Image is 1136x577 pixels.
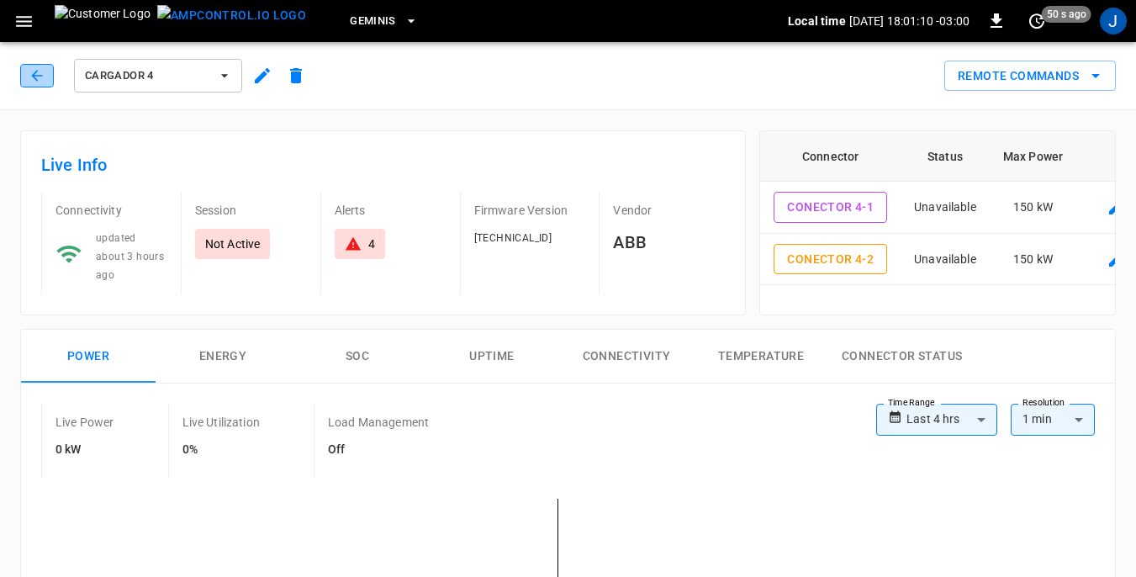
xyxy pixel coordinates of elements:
h6: 0% [182,441,260,459]
button: Remote Commands [944,61,1116,92]
p: Alerts [335,202,446,219]
img: ampcontrol.io logo [157,5,306,26]
p: Vendor [613,202,725,219]
p: Session [195,202,307,219]
button: Uptime [425,330,559,384]
td: Unavailable [901,285,990,337]
button: Energy [156,330,290,384]
button: Temperature [694,330,828,384]
p: Firmware Version [474,202,586,219]
td: 150 kW [990,285,1076,337]
td: Unavailable [901,234,990,286]
span: Geminis [350,12,396,31]
div: 1 min [1011,404,1095,436]
div: remote commands options [944,61,1116,92]
td: 150 kW [990,182,1076,234]
label: Resolution [1022,396,1065,410]
td: 150 kW [990,234,1076,286]
p: [DATE] 18:01:10 -03:00 [849,13,970,29]
button: Power [21,330,156,384]
h6: Off [328,441,429,459]
td: Unavailable [901,182,990,234]
button: Conector 4-2 [774,244,887,275]
p: Connectivity [55,202,167,219]
p: Not Active [205,236,261,252]
div: profile-icon [1100,8,1127,34]
p: Load Management [328,414,429,431]
p: Live Utilization [182,414,260,431]
th: Max Power [990,131,1076,182]
p: Local time [788,13,846,29]
th: Connector [760,131,901,182]
p: Live Power [55,414,114,431]
span: 50 s ago [1042,6,1091,23]
div: 4 [368,236,375,252]
div: Last 4 hrs [906,404,997,436]
span: updated about 3 hours ago [96,232,164,281]
button: Conector 4-1 [774,192,887,223]
button: Connectivity [559,330,694,384]
span: Cargador 4 [85,66,209,86]
button: set refresh interval [1023,8,1050,34]
h6: 0 kW [55,441,114,459]
label: Time Range [888,396,935,410]
button: Cargador 4 [74,59,242,93]
h6: Live Info [41,151,725,178]
button: Geminis [343,5,425,38]
img: Customer Logo [55,5,151,37]
button: SOC [290,330,425,384]
button: Connector Status [828,330,975,384]
span: [TECHNICAL_ID] [474,232,552,244]
h6: ABB [613,229,725,256]
th: Status [901,131,990,182]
